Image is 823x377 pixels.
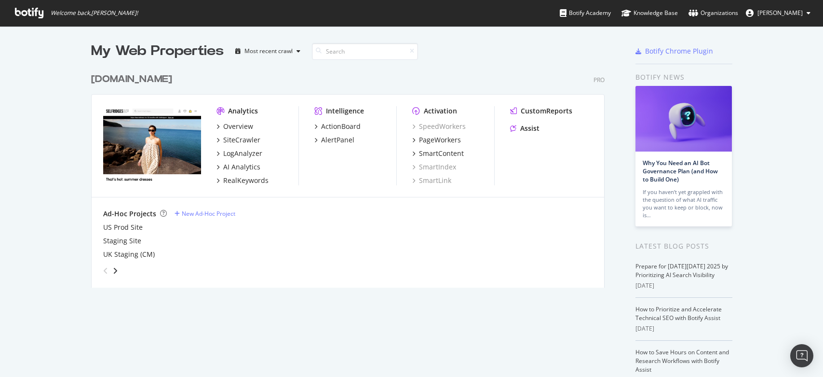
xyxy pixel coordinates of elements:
a: CustomReports [510,106,572,116]
div: Pro [594,76,605,84]
div: Most recent crawl [244,48,293,54]
div: [DATE] [635,281,732,290]
button: [PERSON_NAME] [738,5,818,21]
div: Open Intercom Messenger [790,344,813,367]
div: ActionBoard [321,122,361,131]
a: SmartIndex [412,162,456,172]
div: Overview [223,122,253,131]
a: ActionBoard [314,122,361,131]
a: SmartContent [412,149,464,158]
a: Assist [510,124,540,133]
a: AI Analytics [216,162,260,172]
a: How to Save Hours on Content and Research Workflows with Botify Assist [635,348,729,374]
a: SiteCrawler [216,135,260,145]
div: angle-right [112,266,119,276]
a: RealKeywords [216,176,269,185]
div: Analytics [228,106,258,116]
a: New Ad-Hoc Project [175,209,235,218]
img: www.selfridges.com [103,106,201,184]
a: Overview [216,122,253,131]
a: Staging Site [103,236,141,246]
a: Why You Need an AI Bot Governance Plan (and How to Build One) [643,159,718,183]
div: Latest Blog Posts [635,241,732,251]
div: New Ad-Hoc Project [182,209,235,218]
div: RealKeywords [223,176,269,185]
a: LogAnalyzer [216,149,262,158]
div: Knowledge Base [621,8,678,18]
a: SpeedWorkers [412,122,466,131]
div: Activation [424,106,457,116]
div: Organizations [688,8,738,18]
a: [DOMAIN_NAME] [91,72,176,86]
a: SmartLink [412,176,451,185]
span: Welcome back, [PERSON_NAME] ! [51,9,138,17]
div: SmartContent [419,149,464,158]
div: My Web Properties [91,42,224,61]
span: Molly James [757,9,803,17]
a: Prepare for [DATE][DATE] 2025 by Prioritizing AI Search Visibility [635,262,728,279]
div: AI Analytics [223,162,260,172]
div: Botify Chrome Plugin [645,46,713,56]
button: Most recent crawl [231,43,304,59]
div: grid [91,61,612,288]
div: angle-left [99,263,112,279]
a: PageWorkers [412,135,461,145]
img: Why You Need an AI Bot Governance Plan (and How to Build One) [635,86,732,152]
a: US Prod Site [103,223,143,232]
div: AlertPanel [321,135,354,145]
div: Botify Academy [560,8,611,18]
a: UK Staging (CM) [103,250,155,259]
div: LogAnalyzer [223,149,262,158]
div: Ad-Hoc Projects [103,209,156,219]
div: If you haven’t yet grappled with the question of what AI traffic you want to keep or block, now is… [643,188,725,219]
div: [DOMAIN_NAME] [91,72,172,86]
a: How to Prioritize and Accelerate Technical SEO with Botify Assist [635,305,722,322]
div: [DATE] [635,324,732,333]
div: Assist [520,124,540,133]
a: AlertPanel [314,135,354,145]
input: Search [312,43,418,60]
div: Intelligence [326,106,364,116]
div: PageWorkers [419,135,461,145]
a: Botify Chrome Plugin [635,46,713,56]
div: Botify news [635,72,732,83]
div: SiteCrawler [223,135,260,145]
div: CustomReports [521,106,572,116]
